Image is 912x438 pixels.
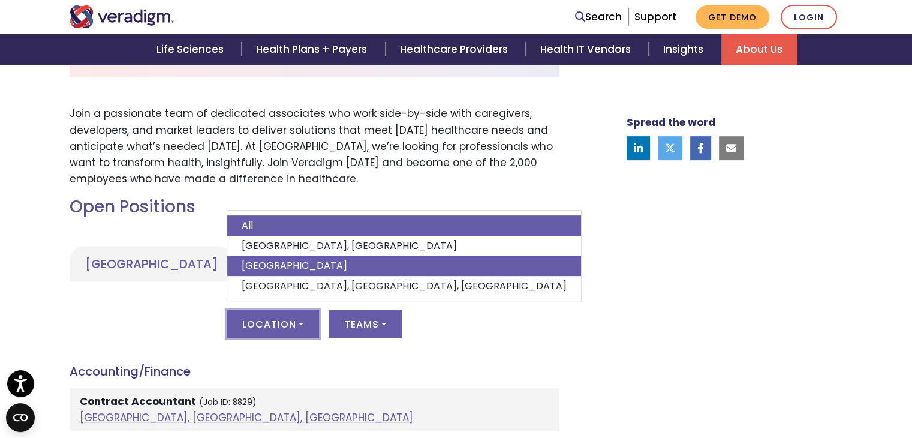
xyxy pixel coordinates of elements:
strong: Spread the word [627,115,715,130]
a: All [227,215,581,236]
p: Join a passionate team of dedicated associates who work side-by-side with caregivers, developers,... [70,106,559,187]
a: Search [575,9,622,25]
h4: Accounting/Finance [70,364,559,379]
a: Login [781,5,837,29]
a: [GEOGRAPHIC_DATA] [227,256,581,276]
button: Location [227,310,319,338]
h2: Open Positions [70,197,559,217]
a: [GEOGRAPHIC_DATA] [70,246,233,281]
img: Veradigm logo [70,5,174,28]
a: About Us [721,34,797,65]
a: Health Plans + Payers [242,34,385,65]
button: Open CMP widget [6,403,35,432]
small: (Job ID: 8829) [199,397,257,408]
a: [GEOGRAPHIC_DATA], [GEOGRAPHIC_DATA] [227,236,581,256]
a: [GEOGRAPHIC_DATA], [GEOGRAPHIC_DATA], [GEOGRAPHIC_DATA] [227,276,581,296]
a: Get Demo [696,5,769,29]
a: Health IT Vendors [526,34,649,65]
strong: Contract Accountant [80,394,196,409]
a: Support [634,10,676,24]
a: Healthcare Providers [386,34,526,65]
a: [GEOGRAPHIC_DATA], [GEOGRAPHIC_DATA], [GEOGRAPHIC_DATA] [80,410,413,425]
a: Life Sciences [142,34,242,65]
a: Insights [649,34,721,65]
button: Teams [329,310,402,338]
